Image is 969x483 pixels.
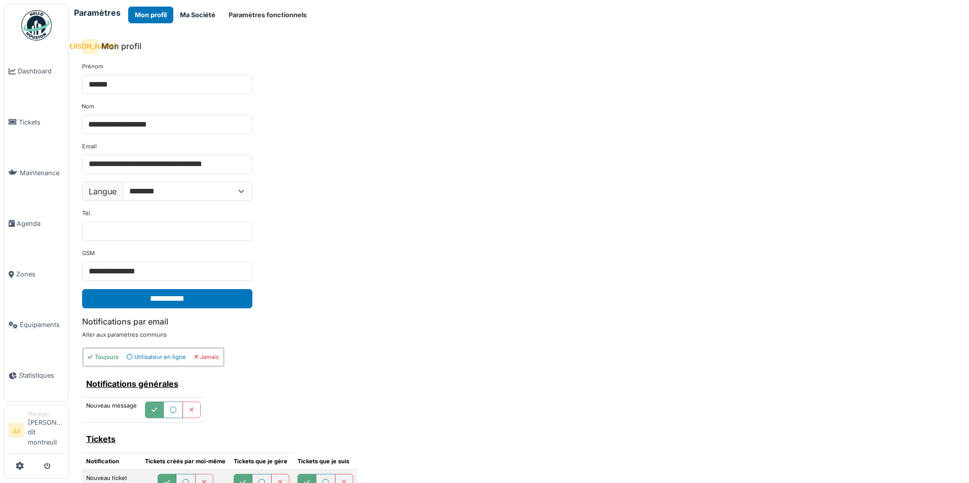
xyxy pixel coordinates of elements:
[86,379,201,389] h6: Notifications générales
[128,7,173,23] button: Mon profil
[86,401,137,410] label: Nouveau message
[127,353,186,361] div: Utilisateur en ligne
[21,10,52,41] img: Badge_color-CXgf-gQk.svg
[20,320,64,330] span: Équipements
[82,102,94,111] label: Nom
[19,371,64,380] span: Statistiques
[5,249,68,300] a: Zones
[5,147,68,198] a: Maintenance
[19,117,64,127] span: Tickets
[82,142,97,151] label: Email
[18,66,64,76] span: Dashboard
[9,423,24,438] li: JJ
[82,317,956,327] h6: Notifications par email
[101,42,141,51] h6: Mon profil
[5,350,68,401] a: Statistiques
[5,300,68,350] a: Équipements
[28,410,64,418] div: Manager
[86,434,289,444] h6: Tickets
[141,453,230,470] th: Tickets créés par moi-même
[5,198,68,249] a: Agenda
[16,269,64,279] span: Zones
[82,249,95,258] label: GSM
[82,453,141,470] th: Notification
[82,62,103,71] label: Prénom
[5,46,68,97] a: Dashboard
[17,219,64,228] span: Agenda
[222,7,313,23] button: Paramètres fonctionnels
[82,39,97,54] div: [PERSON_NAME]
[194,353,219,361] div: Jamais
[82,182,123,201] label: Langue
[5,97,68,147] a: Tickets
[74,8,121,18] h6: Paramètres
[173,7,222,23] button: Ma Société
[9,410,64,454] a: JJ Manager[PERSON_NAME] dit montreuil
[88,353,119,361] div: Toujours
[82,209,92,218] label: Tél.
[82,331,167,338] a: Aller aux paramètres communs
[28,410,64,451] li: [PERSON_NAME] dit montreuil
[293,453,357,470] th: Tickets que je suis
[20,168,64,178] span: Maintenance
[230,453,293,470] th: Tickets que je gère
